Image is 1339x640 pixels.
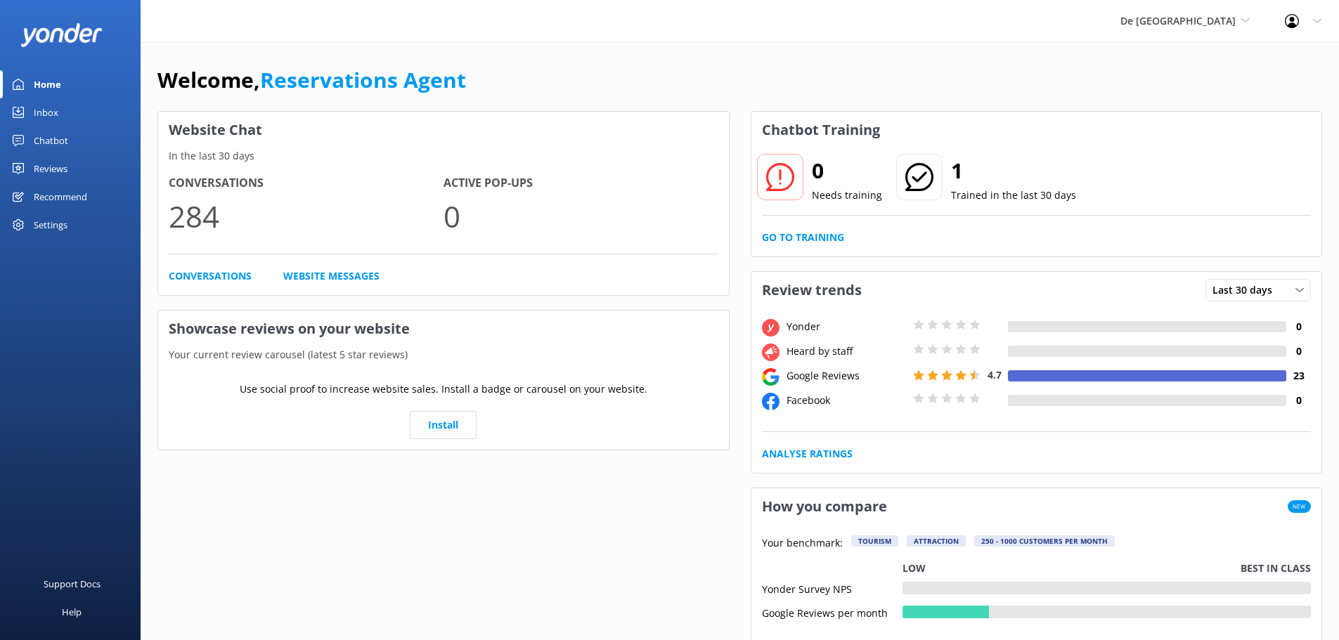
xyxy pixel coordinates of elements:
[240,381,647,397] p: Use social proof to increase website sales. Install a badge or carousel on your website.
[444,192,718,240] p: 0
[158,148,729,164] p: In the last 30 days
[169,174,444,192] h4: Conversations
[1286,344,1311,359] h4: 0
[1212,282,1281,298] span: Last 30 days
[751,112,891,148] h3: Chatbot Training
[410,411,477,439] a: Install
[762,230,844,245] a: Go to Training
[157,63,466,97] h1: Welcome,
[158,112,729,148] h3: Website Chat
[158,347,729,363] p: Your current review carousel (latest 5 star reviews)
[903,561,926,576] p: Low
[444,174,718,192] h4: Active Pop-ups
[762,446,853,462] a: Analyse Ratings
[34,98,58,126] div: Inbox
[34,70,61,98] div: Home
[812,154,882,188] h2: 0
[951,188,1076,203] p: Trained in the last 30 days
[158,311,729,347] h3: Showcase reviews on your website
[1241,561,1311,576] p: Best in class
[1286,393,1311,408] h4: 0
[762,535,843,552] p: Your benchmark:
[34,126,68,155] div: Chatbot
[1286,319,1311,334] h4: 0
[62,598,82,626] div: Help
[812,188,882,203] p: Needs training
[762,582,903,594] div: Yonder Survey NPS
[34,183,87,211] div: Recommend
[974,535,1115,547] div: 250 - 1000 customers per month
[34,211,67,239] div: Settings
[783,344,910,359] div: Heard by staff
[169,192,444,240] p: 284
[988,368,1002,381] span: 4.7
[907,535,966,547] div: Attraction
[169,268,252,284] a: Conversations
[260,65,466,94] a: Reservations Agent
[783,393,910,408] div: Facebook
[783,319,910,334] div: Yonder
[34,155,67,183] div: Reviews
[283,268,380,284] a: Website Messages
[851,535,898,547] div: Tourism
[21,23,102,46] img: yonder-white-logo.png
[783,368,910,384] div: Google Reviews
[1286,368,1311,384] h4: 23
[751,272,872,308] h3: Review trends
[1288,500,1311,513] span: New
[762,606,903,618] div: Google Reviews per month
[951,154,1076,188] h2: 1
[1120,14,1236,27] span: De [GEOGRAPHIC_DATA]
[751,488,898,525] h3: How you compare
[44,570,101,598] div: Support Docs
